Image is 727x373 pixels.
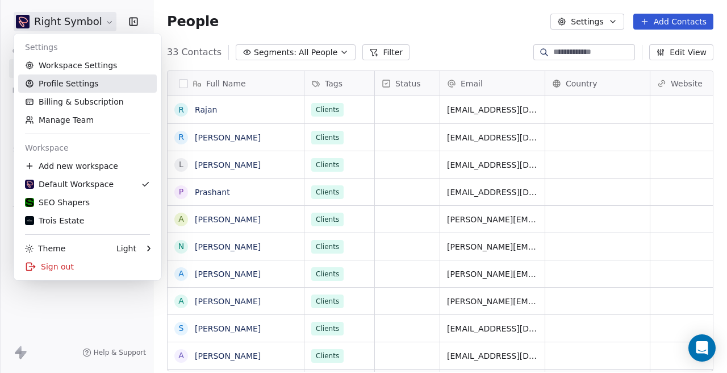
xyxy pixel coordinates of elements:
div: Light [116,243,136,254]
div: Workspace [18,139,157,157]
div: Default Workspace [25,179,114,190]
img: Untitled%20design.png [25,180,34,189]
div: Sign out [18,258,157,276]
div: Settings [18,38,157,56]
img: New%20Project%20(7).png [25,216,34,225]
a: Manage Team [18,111,157,129]
a: Billing & Subscription [18,93,157,111]
img: SEO-Shapers-Favicon.png [25,198,34,207]
div: SEO Shapers [25,197,90,208]
div: Trois Estate [25,215,84,226]
div: Add new workspace [18,157,157,175]
a: Workspace Settings [18,56,157,74]
div: Theme [25,243,65,254]
a: Profile Settings [18,74,157,93]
